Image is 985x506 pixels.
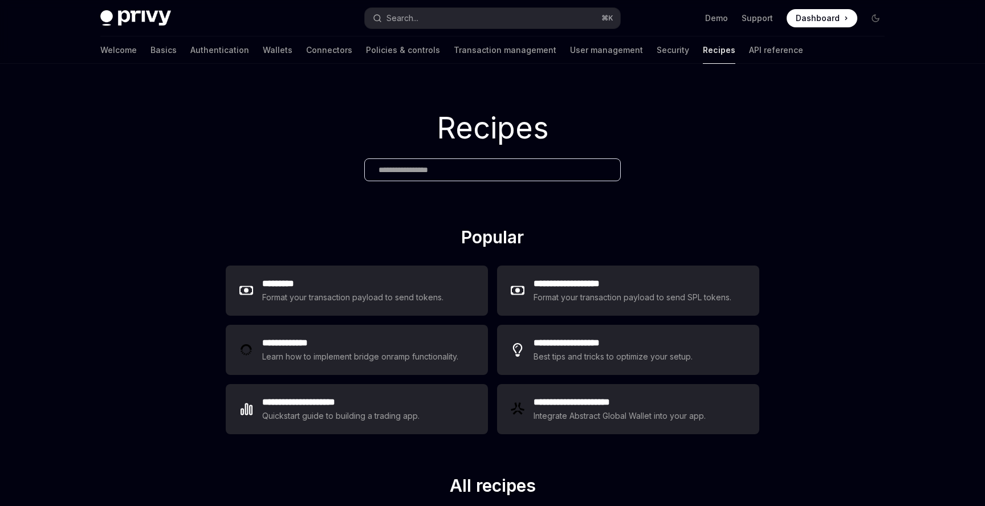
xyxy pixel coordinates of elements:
img: dark logo [100,10,171,26]
a: Wallets [263,36,292,64]
a: Authentication [190,36,249,64]
div: Learn how to implement bridge onramp functionality. [262,350,462,364]
a: Demo [705,13,728,24]
div: Format your transaction payload to send SPL tokens. [534,291,732,304]
a: Transaction management [454,36,556,64]
button: Toggle dark mode [866,9,885,27]
a: Support [742,13,773,24]
span: Dashboard [796,13,840,24]
div: Quickstart guide to building a trading app. [262,409,420,423]
div: Search... [386,11,418,25]
span: ⌘ K [601,14,613,23]
a: **** **** ***Learn how to implement bridge onramp functionality. [226,325,488,375]
a: Security [657,36,689,64]
a: Welcome [100,36,137,64]
div: Integrate Abstract Global Wallet into your app. [534,409,707,423]
a: Dashboard [787,9,857,27]
div: Format your transaction payload to send tokens. [262,291,444,304]
button: Open search [365,8,620,28]
a: Connectors [306,36,352,64]
a: Recipes [703,36,735,64]
a: API reference [749,36,803,64]
a: User management [570,36,643,64]
a: Policies & controls [366,36,440,64]
h2: All recipes [226,475,759,500]
div: Best tips and tricks to optimize your setup. [534,350,694,364]
a: Basics [150,36,177,64]
h2: Popular [226,227,759,252]
a: **** ****Format your transaction payload to send tokens. [226,266,488,316]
